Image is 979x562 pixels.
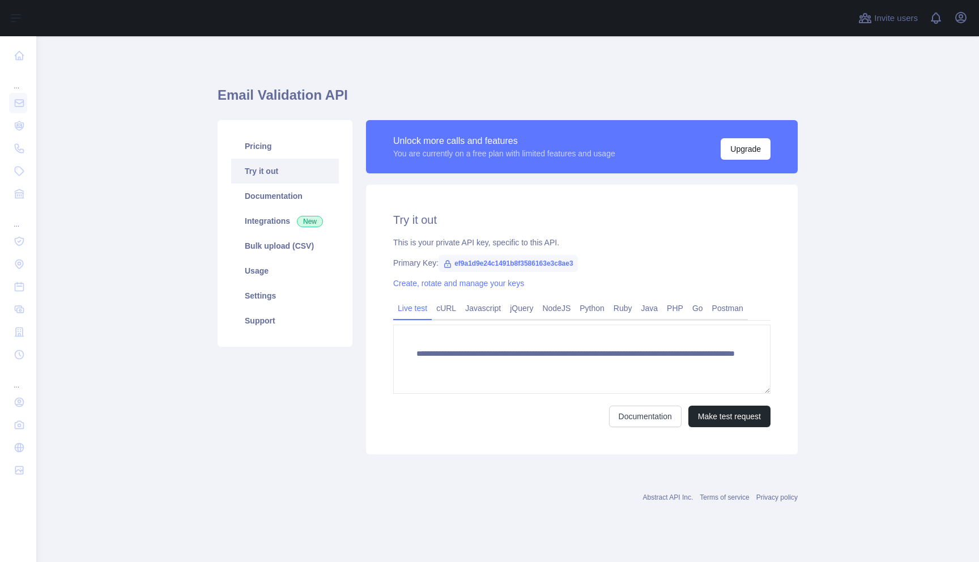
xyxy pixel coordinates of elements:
[231,134,339,159] a: Pricing
[756,493,798,501] a: Privacy policy
[688,299,708,317] a: Go
[218,86,798,113] h1: Email Validation API
[461,299,505,317] a: Javascript
[708,299,748,317] a: Postman
[393,148,615,159] div: You are currently on a free plan with limited features and usage
[231,184,339,208] a: Documentation
[393,279,524,288] a: Create, rotate and manage your keys
[393,134,615,148] div: Unlock more calls and features
[297,216,323,227] span: New
[439,255,578,272] span: ef9a1d9e24c1491b8f3586163e3c8ae3
[393,299,432,317] a: Live test
[393,212,771,228] h2: Try it out
[609,299,637,317] a: Ruby
[432,299,461,317] a: cURL
[662,299,688,317] a: PHP
[538,299,575,317] a: NodeJS
[9,367,27,390] div: ...
[575,299,609,317] a: Python
[231,208,339,233] a: Integrations New
[688,406,771,427] button: Make test request
[231,308,339,333] a: Support
[393,237,771,248] div: This is your private API key, specific to this API.
[637,299,663,317] a: Java
[393,257,771,269] div: Primary Key:
[721,138,771,160] button: Upgrade
[505,299,538,317] a: jQuery
[700,493,749,501] a: Terms of service
[9,206,27,229] div: ...
[231,159,339,184] a: Try it out
[609,406,682,427] a: Documentation
[874,12,918,25] span: Invite users
[231,283,339,308] a: Settings
[643,493,693,501] a: Abstract API Inc.
[231,258,339,283] a: Usage
[231,233,339,258] a: Bulk upload (CSV)
[856,9,920,27] button: Invite users
[9,68,27,91] div: ...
